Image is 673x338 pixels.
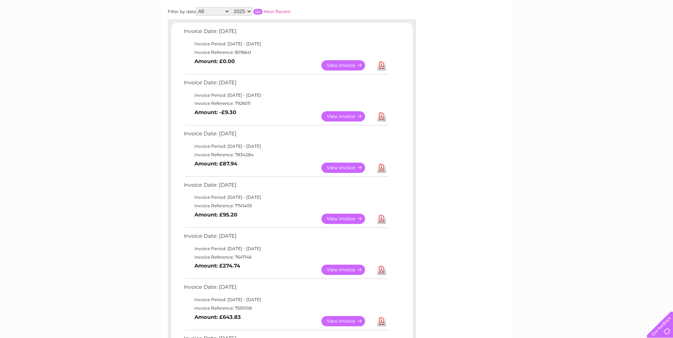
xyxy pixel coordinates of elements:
[182,202,390,210] td: Invoice Reference: 7741405
[539,4,588,12] a: 0333 014 3131
[264,9,291,14] a: Most Recent
[182,193,390,202] td: Invoice Period: [DATE] - [DATE]
[182,151,390,159] td: Invoice Reference: 7834284
[182,231,390,244] td: Invoice Date: [DATE]
[182,91,390,100] td: Invoice Period: [DATE] - [DATE]
[321,163,374,173] a: View
[194,263,240,269] b: Amount: £274.74
[566,30,581,35] a: Energy
[182,304,390,312] td: Invoice Reference: 7551006
[169,4,504,34] div: Clear Business is a trading name of Verastar Limited (registered in [GEOGRAPHIC_DATA] No. 3667643...
[194,160,237,167] b: Amount: £87.94
[377,265,386,275] a: Download
[586,30,607,35] a: Telecoms
[377,60,386,71] a: Download
[182,40,390,48] td: Invoice Period: [DATE] - [DATE]
[194,109,236,116] b: Amount: -£9.30
[377,111,386,122] a: Download
[182,253,390,261] td: Invoice Reference: 7647146
[182,27,390,40] td: Invoice Date: [DATE]
[377,163,386,173] a: Download
[650,30,666,35] a: Log out
[182,48,390,57] td: Invoice Reference: 8016641
[194,314,241,320] b: Amount: £643.83
[626,30,643,35] a: Contact
[194,212,237,218] b: Amount: £95.20
[321,214,374,224] a: View
[321,111,374,122] a: View
[182,99,390,108] td: Invoice Reference: 7926011
[321,265,374,275] a: View
[321,316,374,326] a: View
[194,58,235,64] b: Amount: £0.00
[182,129,390,142] td: Invoice Date: [DATE]
[168,7,354,16] div: Filter by date
[182,78,390,91] td: Invoice Date: [DATE]
[182,244,390,253] td: Invoice Period: [DATE] - [DATE]
[377,316,386,326] a: Download
[23,18,60,40] img: logo.png
[548,30,562,35] a: Water
[182,142,390,151] td: Invoice Period: [DATE] - [DATE]
[321,60,374,71] a: View
[611,30,622,35] a: Blog
[182,282,390,295] td: Invoice Date: [DATE]
[182,180,390,193] td: Invoice Date: [DATE]
[182,295,390,304] td: Invoice Period: [DATE] - [DATE]
[377,214,386,224] a: Download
